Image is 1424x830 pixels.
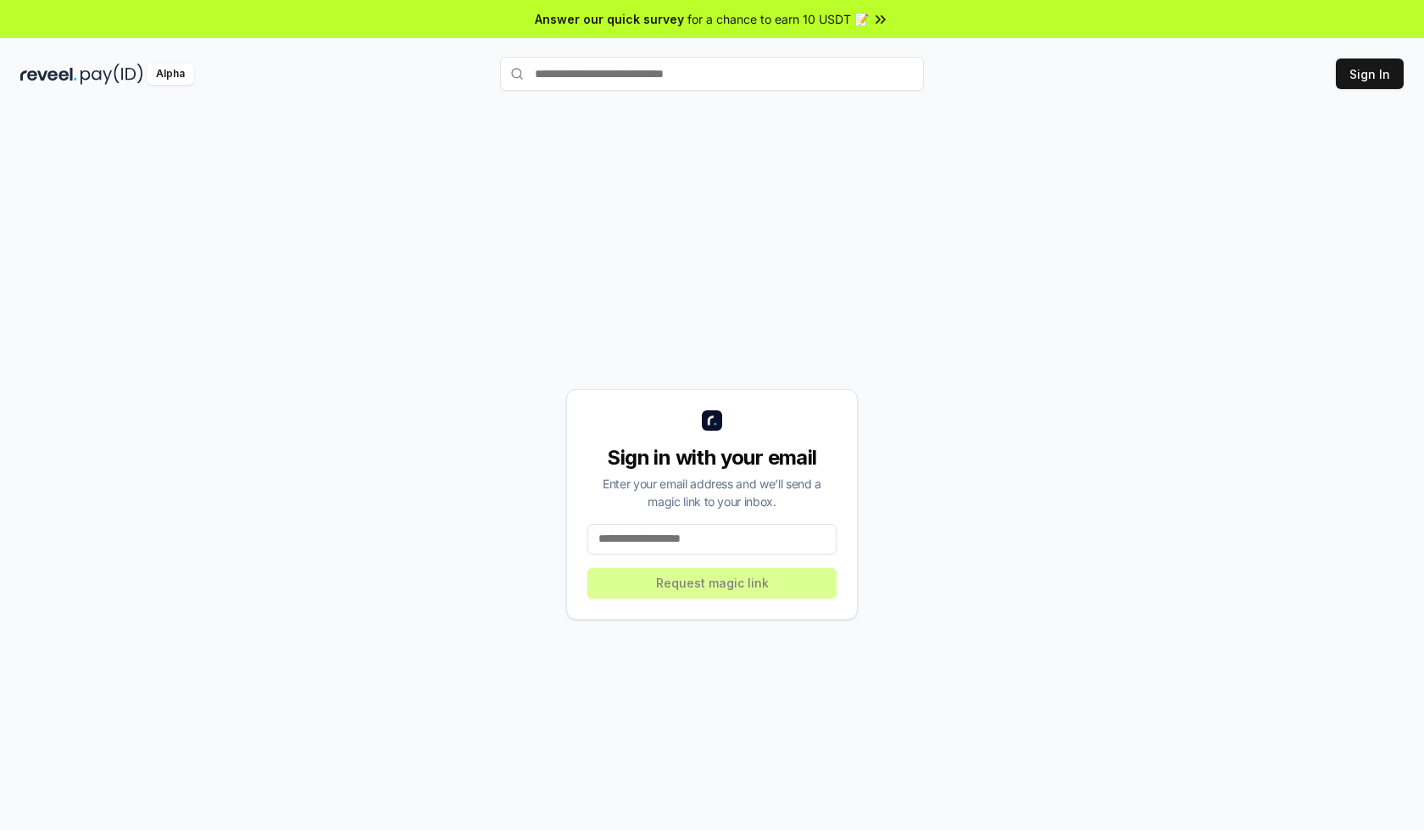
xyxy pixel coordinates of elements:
[535,10,684,28] span: Answer our quick survey
[1336,58,1404,89] button: Sign In
[587,475,837,510] div: Enter your email address and we’ll send a magic link to your inbox.
[687,10,869,28] span: for a chance to earn 10 USDT 📝
[20,64,77,85] img: reveel_dark
[587,444,837,471] div: Sign in with your email
[81,64,143,85] img: pay_id
[147,64,194,85] div: Alpha
[702,410,722,431] img: logo_small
